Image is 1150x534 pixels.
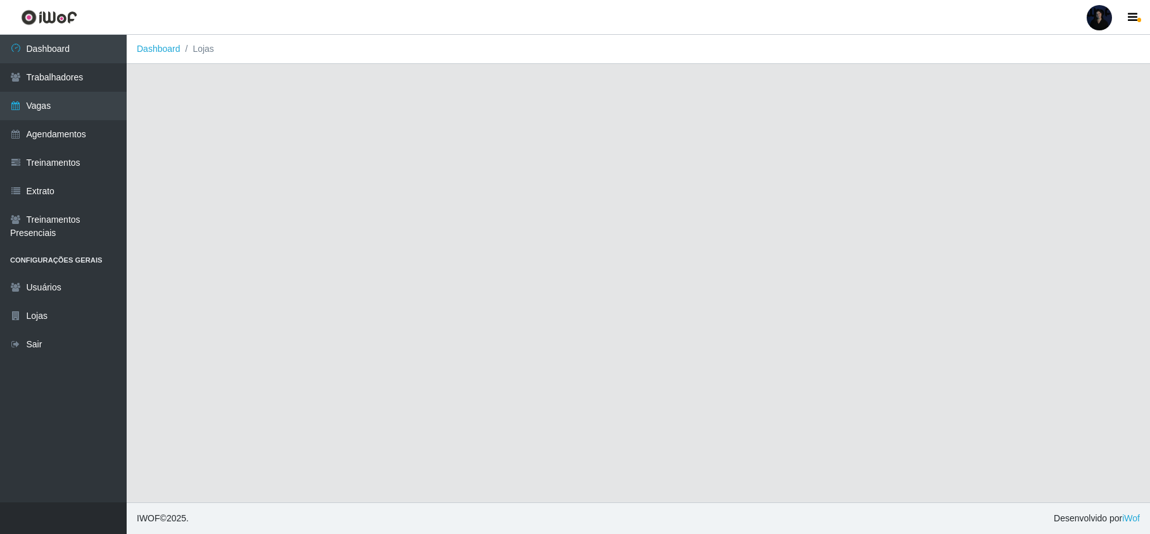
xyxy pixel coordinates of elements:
img: CoreUI Logo [21,9,77,25]
a: iWof [1122,513,1140,523]
li: Lojas [180,42,214,56]
span: © 2025 . [137,512,189,525]
nav: breadcrumb [127,35,1150,64]
span: Desenvolvido por [1054,512,1140,525]
a: Dashboard [137,44,180,54]
span: IWOF [137,513,160,523]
